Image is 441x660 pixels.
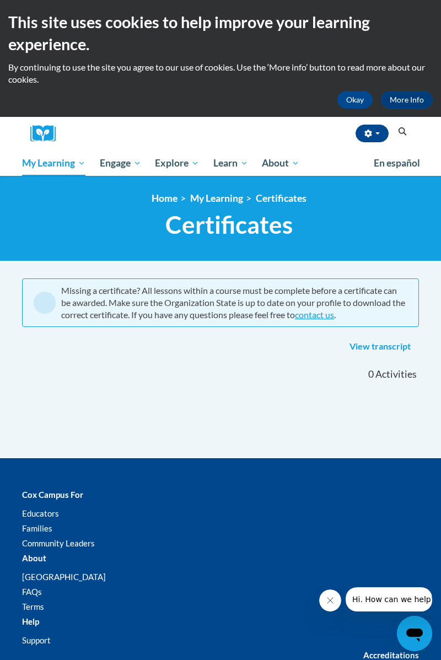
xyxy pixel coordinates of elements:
a: Families [22,523,52,533]
a: Certificates [256,192,306,204]
b: About [22,553,46,563]
span: En español [374,157,420,169]
button: Search [394,125,411,138]
span: About [262,157,299,170]
a: Explore [148,151,206,176]
a: My Learning [190,192,243,204]
div: Main menu [14,151,427,176]
iframe: Message from company [346,587,432,611]
iframe: Button to launch messaging window [397,616,432,651]
span: Certificates [165,210,293,239]
a: Support [22,635,51,645]
a: About [255,151,307,176]
span: My Learning [22,157,85,170]
div: Missing a certificate? All lessons within a course must be complete before a certificate can be a... [61,285,407,321]
a: contact us [295,309,334,320]
a: FAQs [22,587,42,597]
a: Cox Campus [30,125,63,142]
button: Okay [337,91,373,109]
a: [GEOGRAPHIC_DATA] [22,572,106,582]
h2: This site uses cookies to help improve your learning experience. [8,11,433,56]
span: Hi. How can we help? [7,8,89,17]
a: Home [152,192,178,204]
b: Help [22,616,39,626]
span: 0 [368,368,374,380]
img: Logo brand [30,125,63,142]
button: Account Settings [356,125,389,142]
p: By continuing to use the site you agree to our use of cookies. Use the ‘More info’ button to read... [8,61,433,85]
a: My Learning [15,151,93,176]
iframe: Close message [319,589,341,611]
a: More Info [381,91,433,109]
span: Engage [100,157,141,170]
span: Explore [155,157,199,170]
span: Learn [213,157,248,170]
b: Cox Campus For [22,490,83,500]
b: Accreditations [363,650,419,660]
a: Engage [93,151,148,176]
a: Learn [206,151,255,176]
a: Community Leaders [22,538,95,548]
a: Educators [22,508,59,518]
a: View transcript [341,338,419,356]
a: En español [367,152,427,175]
a: Terms [22,602,44,611]
span: Activities [375,368,417,380]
